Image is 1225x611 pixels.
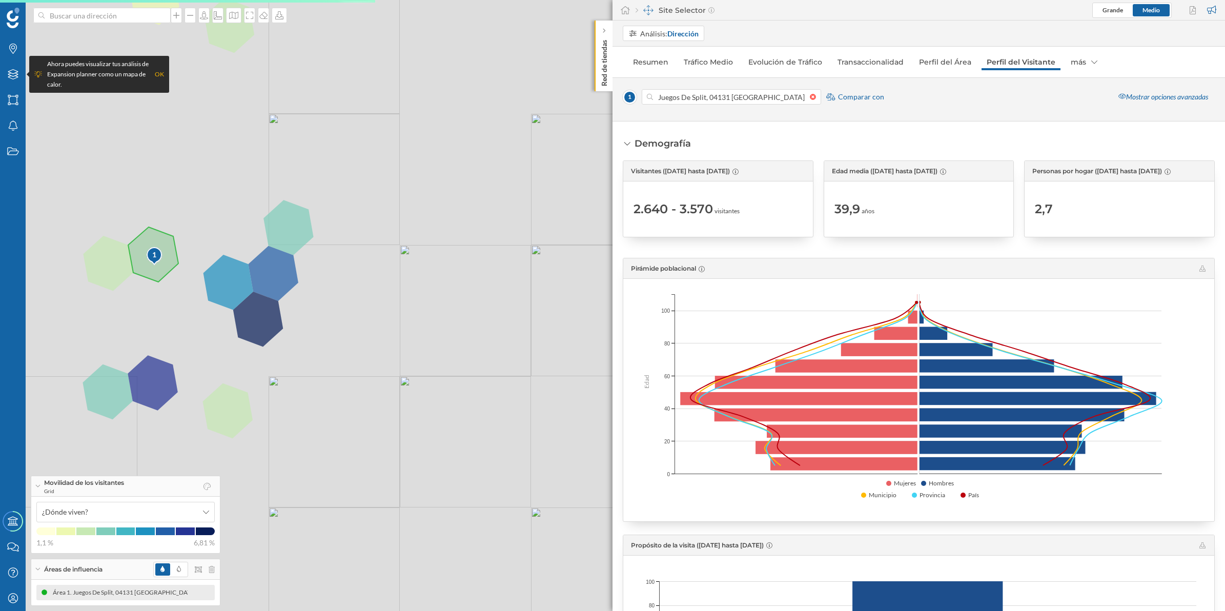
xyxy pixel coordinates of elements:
[1142,6,1160,14] span: Medio
[1112,88,1214,106] div: Mostrar opciones avanzadas
[636,5,714,15] div: Site Selector
[646,578,655,585] span: 100
[1035,201,1053,217] span: 2,7
[743,54,827,70] a: Evolución de Tráfico
[714,207,740,216] span: visitantes
[640,28,699,39] div: Análisis:
[47,59,150,90] div: Ahora puedes visualizar tus análisis de Expansion planner como un mapa de calor.
[869,491,896,500] span: Municipio
[667,470,670,478] span: 0
[982,54,1060,70] a: Perfil del Visitante
[631,167,730,176] span: Visitantes ([DATE] hasta [DATE])
[667,29,699,38] strong: Dirección
[623,90,637,104] span: 1
[146,250,163,260] div: 1
[664,405,670,413] span: 40
[920,491,945,500] span: Provincia
[155,69,164,79] div: OK
[862,207,874,216] span: años
[1032,167,1162,176] span: Personas por hogar ([DATE] hasta [DATE])
[146,247,161,265] div: 1
[194,538,215,548] span: 6,81 %
[832,167,937,176] span: Edad media ([DATE] hasta [DATE])
[968,491,979,500] span: País
[1102,6,1123,14] span: Grande
[649,602,655,609] span: 80
[146,247,164,267] img: pois-map-marker.svg
[628,54,673,70] a: Resumen
[929,479,954,488] span: Hombres
[44,478,124,487] span: Movilidad de los visitantes
[635,137,691,150] div: Demografía
[631,541,764,549] span: Propósito de la visita ([DATE] hasta [DATE])
[643,5,654,15] img: dashboards-manager.svg
[832,54,909,70] a: Transaccionalidad
[643,375,650,389] text: Edad
[664,372,670,380] span: 60
[42,507,88,517] span: ¿Dónde viven?
[36,538,53,548] span: 1,1 %
[7,8,19,28] img: Geoblink Logo
[894,479,916,488] span: Mujeres
[1066,54,1102,70] div: más
[661,307,670,315] span: 100
[834,201,860,217] span: 39,9
[838,92,884,102] span: Comparar con
[664,437,670,445] span: 20
[21,7,57,16] span: Soporte
[599,36,609,86] p: Red de tiendas
[914,54,976,70] a: Perfil del Área
[634,201,713,217] span: 2.640 - 3.570
[44,565,103,574] span: Áreas de influencia
[44,487,124,495] span: Grid
[631,264,696,272] span: Pirámide poblacional
[679,54,738,70] a: Tráfico Medio
[664,339,670,347] span: 80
